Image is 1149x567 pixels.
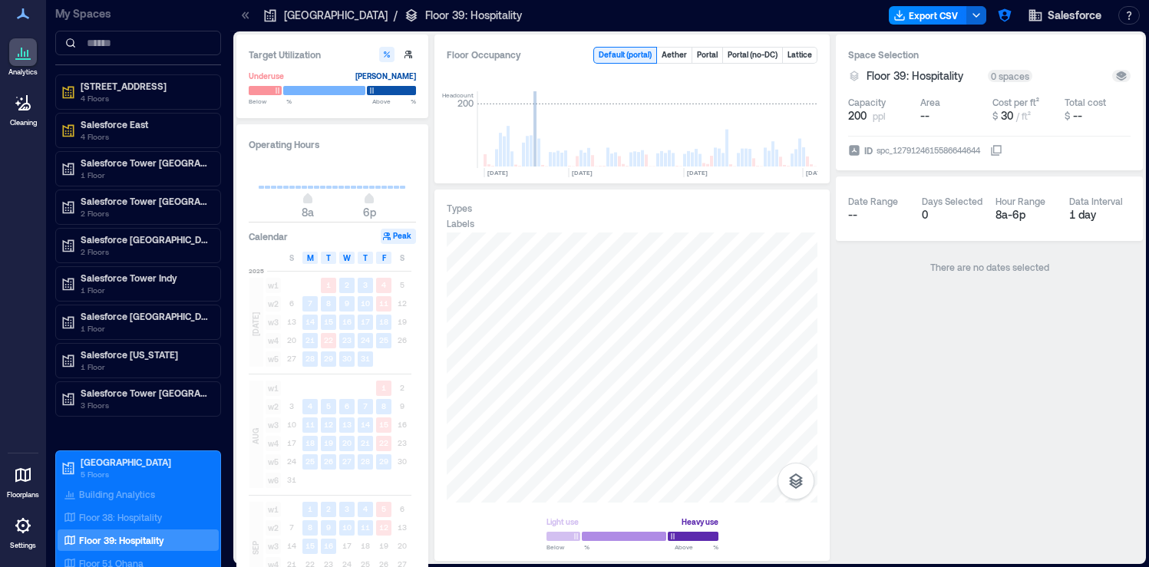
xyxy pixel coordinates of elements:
[81,195,210,207] p: Salesforce Tower [GEOGRAPHIC_DATA]
[1016,110,1031,121] span: / ft²
[81,272,210,284] p: Salesforce Tower Indy
[343,252,351,264] span: W
[363,252,368,264] span: T
[342,420,352,429] text: 13
[249,97,292,106] span: Below %
[305,457,315,466] text: 25
[326,280,331,289] text: 1
[266,315,281,330] span: w3
[79,534,164,546] p: Floor 39: Hospitality
[355,68,416,84] div: [PERSON_NAME]
[326,504,331,513] text: 2
[783,48,817,63] button: Lattice
[394,8,398,23] p: /
[289,252,294,264] span: S
[345,280,349,289] text: 2
[487,169,508,176] text: [DATE]
[81,157,210,169] p: Salesforce Tower [GEOGRAPHIC_DATA]
[266,473,281,488] span: w6
[345,298,349,308] text: 9
[302,206,314,219] span: 8a
[308,401,312,410] text: 4
[81,284,210,296] p: 1 Floor
[266,417,281,433] span: w3
[363,504,368,513] text: 4
[848,108,914,124] button: 200 ppl
[81,310,210,322] p: Salesforce [GEOGRAPHIC_DATA]
[266,333,281,348] span: w4
[7,490,39,499] p: Floorplans
[305,438,315,447] text: 18
[79,511,162,523] p: Floor 38: Hospitality
[867,68,982,84] button: Floor 39: Hospitality
[249,47,416,62] h3: Target Utilization
[305,335,315,344] text: 21
[324,457,333,466] text: 26
[361,335,370,344] text: 24
[249,266,264,275] span: 2025
[1001,109,1013,122] span: 30
[307,252,314,264] span: M
[345,504,349,513] text: 3
[81,118,210,130] p: Salesforce East
[81,468,210,480] p: 5 Floors
[1023,3,1106,28] button: Salesforce
[326,298,331,308] text: 8
[249,541,262,555] span: SEP
[572,169,593,176] text: [DATE]
[249,229,288,244] h3: Calendar
[361,522,370,532] text: 11
[889,6,967,25] button: Export CSV
[687,169,708,176] text: [DATE]
[372,97,416,106] span: Above %
[324,438,333,447] text: 19
[379,420,388,429] text: 15
[10,541,36,550] p: Settings
[920,96,940,108] div: Area
[848,208,857,221] span: --
[379,317,388,326] text: 18
[361,438,370,447] text: 21
[266,520,281,536] span: w2
[361,317,370,326] text: 17
[8,68,38,77] p: Analytics
[324,420,333,429] text: 12
[326,522,331,532] text: 9
[81,233,210,246] p: Salesforce [GEOGRAPHIC_DATA]
[79,488,155,500] p: Building Analytics
[266,278,281,293] span: w1
[2,457,44,504] a: Floorplans
[81,169,210,181] p: 1 Floor
[4,84,42,132] a: Cleaning
[81,80,210,92] p: [STREET_ADDRESS]
[342,335,352,344] text: 23
[284,8,388,23] p: [GEOGRAPHIC_DATA]
[266,399,281,414] span: w2
[324,541,333,550] text: 16
[848,195,898,207] div: Date Range
[324,354,333,363] text: 29
[381,401,386,410] text: 8
[379,335,388,344] text: 25
[922,207,983,223] div: 0
[81,399,210,411] p: 3 Floors
[379,457,388,466] text: 29
[266,351,281,367] span: w5
[864,143,873,158] span: ID
[342,354,352,363] text: 30
[55,6,221,21] p: My Spaces
[342,317,352,326] text: 16
[848,96,886,108] div: Capacity
[363,206,376,219] span: 6p
[324,335,333,344] text: 22
[873,110,886,122] span: ppl
[266,454,281,470] span: w5
[992,110,998,121] span: $
[425,8,522,23] p: Floor 39: Hospitality
[379,298,388,308] text: 11
[81,246,210,258] p: 2 Floors
[990,144,1002,157] button: IDspc_1279124615586644644
[692,48,722,63] button: Portal
[363,401,368,410] text: 7
[379,438,388,447] text: 22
